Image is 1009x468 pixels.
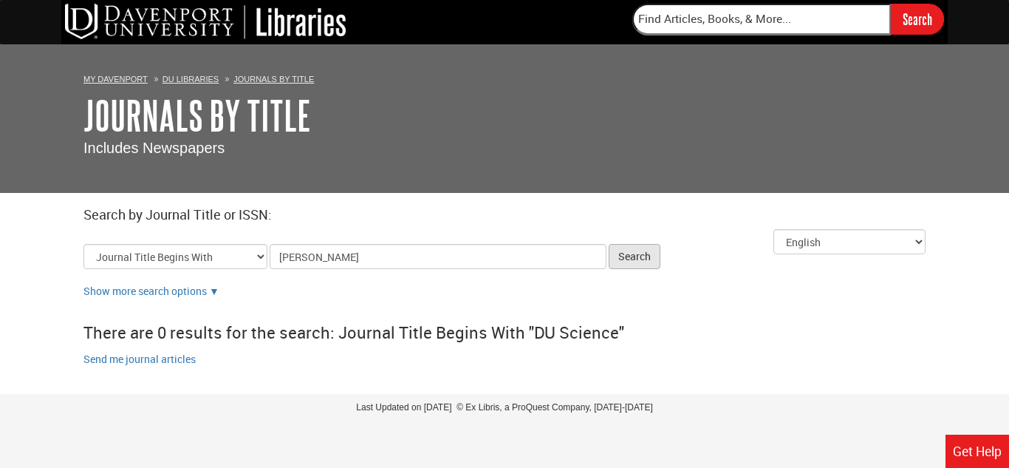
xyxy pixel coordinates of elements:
[945,435,1009,468] a: Get Help
[609,244,660,269] button: Search
[83,138,926,159] p: Includes Newspapers
[233,75,314,84] a: Journals By Title
[83,208,926,223] h2: Search by Journal Title or ISSN:
[65,4,346,39] img: DU Libraries
[83,352,196,366] a: Send me journal articles
[83,92,311,138] a: Journals By Title
[891,4,944,34] input: Search
[632,4,891,35] input: Find Articles, Books, & More...
[83,71,926,86] ol: Breadcrumbs
[163,75,219,84] a: DU Libraries
[83,75,148,84] a: My Davenport
[83,313,926,351] div: There are 0 results for the search: Journal Title Begins With "DU Science"
[83,284,207,298] a: Show more search options
[209,284,219,298] a: Show more search options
